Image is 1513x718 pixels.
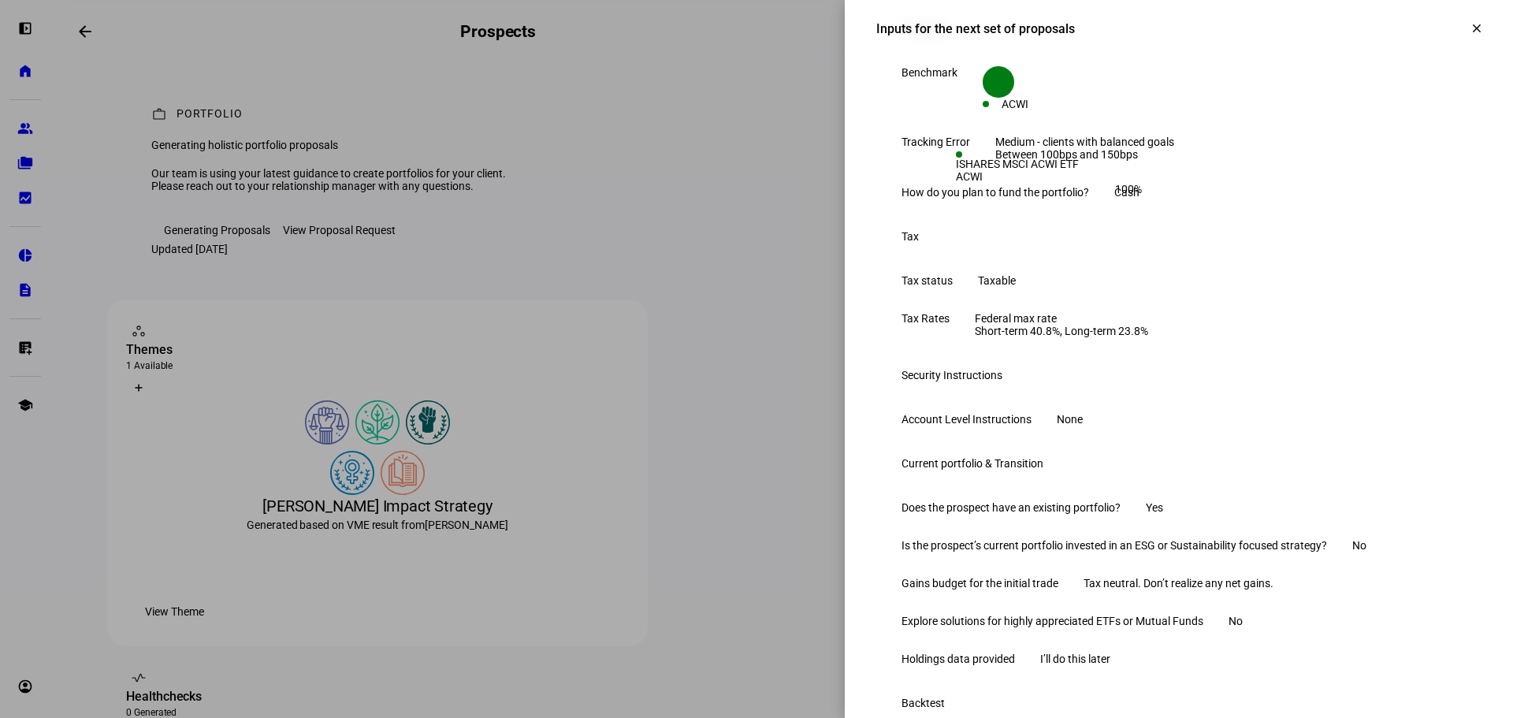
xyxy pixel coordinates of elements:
[901,230,919,243] div: Tax
[975,312,1148,337] div: Federal max rate
[901,457,1043,470] div: Current portfolio & Transition
[901,312,950,325] div: Tax Rates
[901,615,1203,627] div: Explore solutions for highly appreciated ETFs or Mutual Funds
[1352,539,1366,552] div: No
[901,369,1002,381] div: Security Instructions
[901,577,1058,590] div: Gains budget for the initial trade
[901,539,1327,552] div: Is the prospect’s current portfolio invested in an ESG or Sustainability focused strategy?
[978,274,1016,287] div: Taxable
[1057,413,1083,426] div: None
[901,274,953,287] div: Tax status
[901,501,1121,514] div: Does the prospect have an existing portfolio?
[901,413,1032,426] div: Account Level Instructions
[1040,653,1110,665] div: I’ll do this later
[1229,615,1243,627] div: No
[901,186,1089,199] div: How do you plan to fund the portfolio?
[975,325,1148,337] div: Short-term 40.8%, Long-term 23.8%
[956,170,1142,183] div: ACWI
[1146,501,1163,514] div: Yes
[901,697,945,709] div: Backtest
[1084,577,1273,590] div: Tax neutral. Don’t realize any net gains.
[1002,98,1028,110] div: ACWI
[876,21,1075,36] div: Inputs for the next set of proposals
[901,66,957,79] div: Benchmark
[956,183,1142,195] div: 100%
[901,653,1015,665] div: Holdings data provided
[901,136,970,148] div: Tracking Error
[1470,21,1484,35] mat-icon: clear
[956,158,1142,170] div: ISHARES MSCI ACWI ETF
